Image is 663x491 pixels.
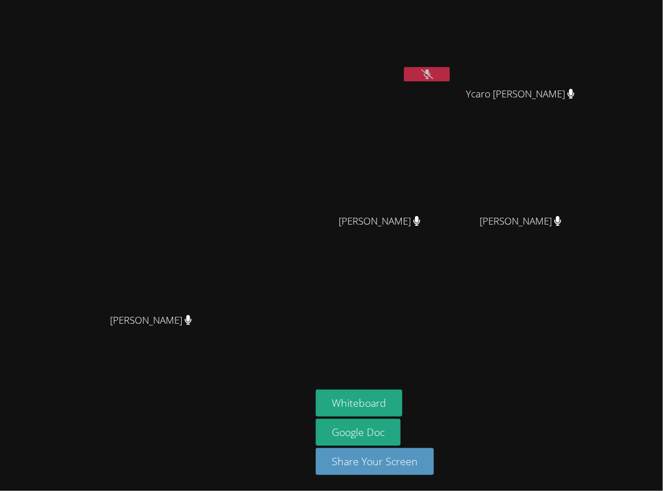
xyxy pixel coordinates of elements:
button: Share Your Screen [316,448,434,475]
span: [PERSON_NAME] [110,312,192,329]
span: [PERSON_NAME] [339,213,421,230]
span: [PERSON_NAME] [480,213,562,230]
span: Ycaro [PERSON_NAME] [466,86,575,103]
button: Whiteboard [316,390,402,417]
a: Google Doc [316,419,401,446]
